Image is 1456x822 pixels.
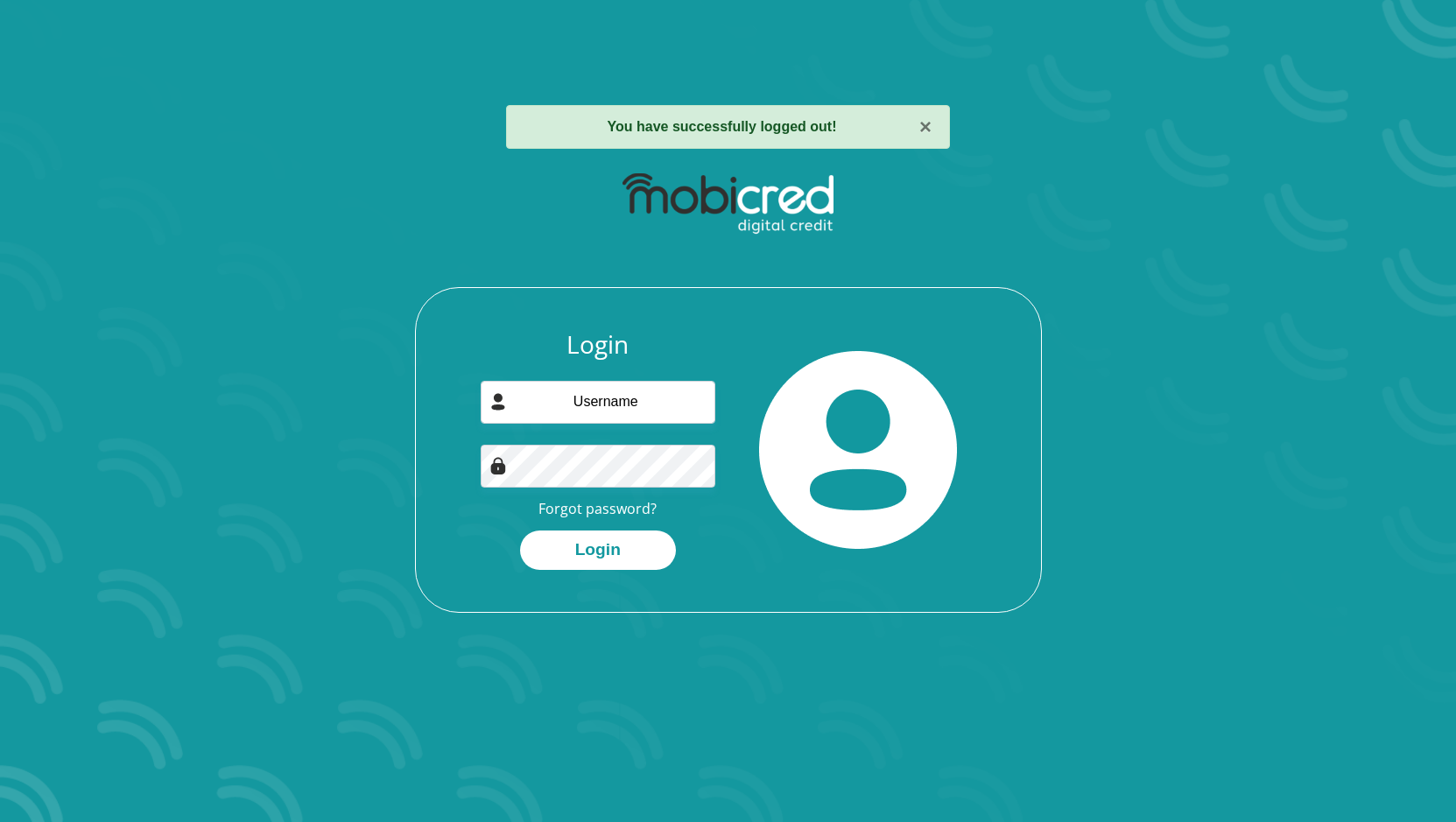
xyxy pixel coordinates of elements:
button: × [919,116,932,137]
a: Forgot password? [538,499,657,518]
input: Username [481,381,715,424]
img: mobicred logo [622,173,834,235]
strong: You have successfully logged out! [608,119,837,134]
h3: Login [481,330,715,360]
img: user-icon image [489,393,507,411]
button: Login [520,530,676,570]
img: Image [489,457,507,474]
